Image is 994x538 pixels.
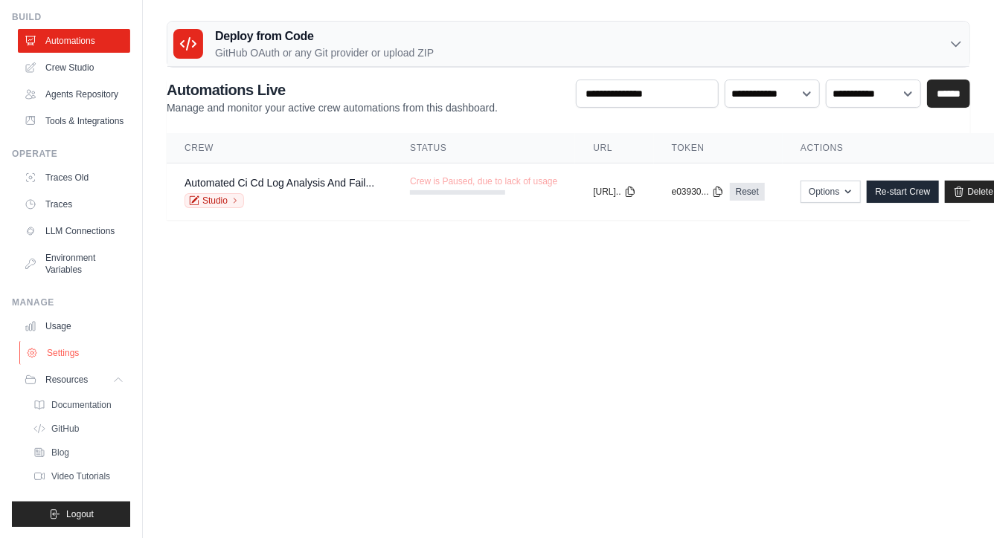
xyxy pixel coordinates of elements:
[215,27,434,45] h3: Deploy from Code
[410,175,557,187] span: Crew is Paused, due to lack of usage
[51,399,112,411] span: Documentation
[867,181,938,203] a: Re-start Crew
[18,109,130,133] a: Tools & Integrations
[27,442,130,463] a: Blog
[392,133,575,163] th: Status
[51,423,79,435] span: GitHub
[18,368,130,392] button: Resources
[18,246,130,282] a: Environment Variables
[66,508,94,520] span: Logout
[730,183,765,201] a: Reset
[45,374,88,386] span: Resources
[12,296,130,308] div: Manage
[167,100,498,115] p: Manage and monitor your active crew automations from this dashboard.
[27,466,130,487] a: Video Tutorials
[920,467,994,538] iframe: Chat Widget
[18,314,130,338] a: Usage
[18,29,130,53] a: Automations
[672,186,724,198] button: e03930...
[801,181,861,203] button: Options
[12,11,130,23] div: Build
[51,470,110,482] span: Video Tutorials
[185,193,244,208] a: Studio
[51,447,69,458] span: Blog
[27,395,130,415] a: Documentation
[18,219,130,243] a: LLM Connections
[12,502,130,527] button: Logout
[215,45,434,60] p: GitHub OAuth or any Git provider or upload ZIP
[185,177,374,189] a: Automated Ci Cd Log Analysis And Fail...
[18,166,130,189] a: Traces Old
[18,192,130,216] a: Traces
[12,148,130,160] div: Operate
[18,56,130,80] a: Crew Studio
[575,133,653,163] th: URL
[167,133,392,163] th: Crew
[18,82,130,106] a: Agents Repository
[27,418,130,439] a: GitHub
[654,133,783,163] th: Token
[19,341,132,365] a: Settings
[167,80,498,100] h2: Automations Live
